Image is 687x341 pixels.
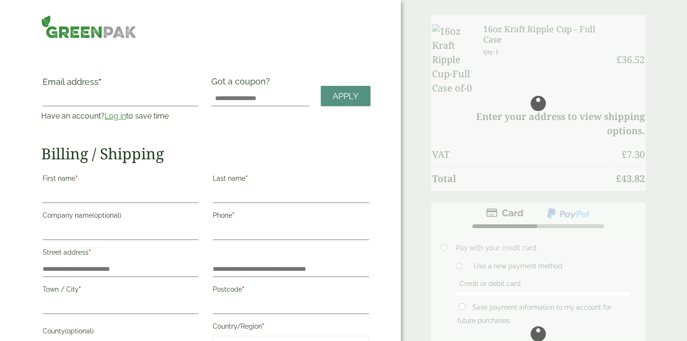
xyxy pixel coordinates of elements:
img: GreenPak Supplies [41,15,136,38]
span: Apply [333,91,359,101]
abbr: required [99,77,101,87]
label: County [43,324,199,341]
a: Apply [321,86,371,106]
label: Town / City [43,283,199,299]
label: Email address [43,78,199,91]
abbr: required [232,212,235,219]
abbr: required [242,286,244,293]
label: Company name [43,209,199,225]
abbr: required [89,249,91,256]
label: Got a coupon? [211,76,274,91]
label: Phone [213,209,369,225]
label: First name [43,172,199,188]
h2: Billing / Shipping [41,145,371,163]
span: (optional) [65,327,94,335]
label: Country/Region [213,320,369,336]
span: (optional) [92,212,121,219]
abbr: required [245,175,248,182]
label: Postcode [213,283,369,299]
p: Have an account? to save time [41,111,200,122]
label: Last name [213,172,369,188]
a: Log in [105,111,126,120]
abbr: required [262,323,264,330]
abbr: required [79,286,81,293]
abbr: required [75,175,78,182]
label: Street address [43,246,199,262]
